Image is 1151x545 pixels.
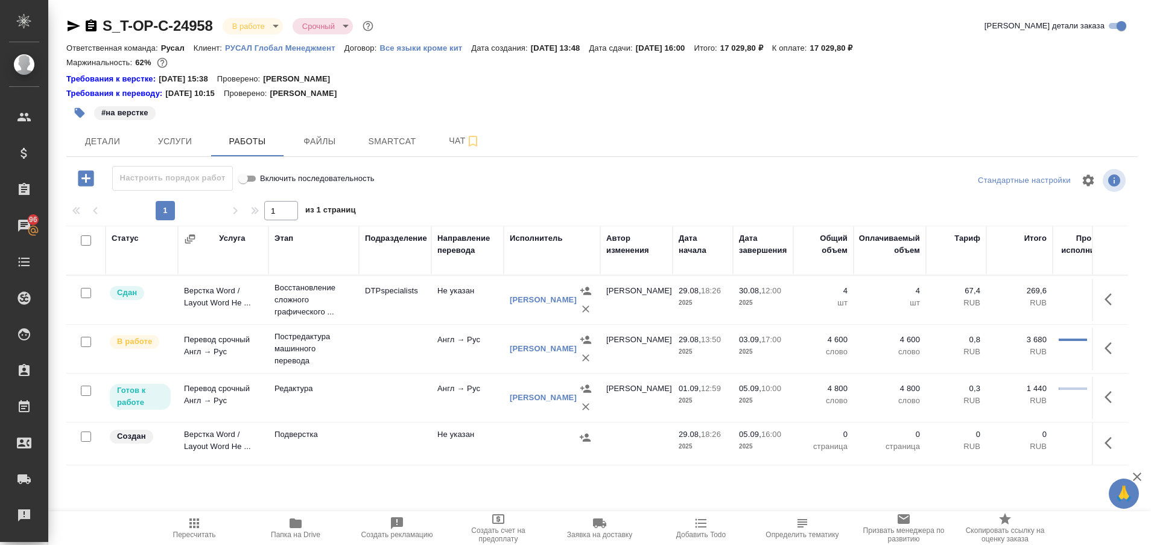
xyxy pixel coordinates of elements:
p: RUB [932,346,980,358]
p: 62% [135,58,154,67]
td: Верстка Word / Layout Word Не ... [178,422,268,465]
button: Удалить [577,300,595,318]
p: Редактура [274,383,353,395]
p: 13:50 [701,335,721,344]
a: Требования к переводу: [66,88,165,100]
td: Не указан [431,422,504,465]
div: Заказ еще не согласован с клиентом, искать исполнителей рано [109,429,172,445]
p: В работе [117,336,152,348]
p: Ответственная команда: [66,43,161,53]
span: Настроить таблицу [1074,166,1103,195]
div: split button [975,171,1074,190]
p: [DATE] 10:15 [165,88,224,100]
p: 67,4 [932,285,980,297]
div: Исполнитель может приступить к работе [109,383,172,411]
div: Прогресс исполнителя в SC [1059,232,1113,269]
p: слово [799,346,848,358]
p: 2025 [739,346,787,358]
div: Автор изменения [606,232,667,257]
p: 29.08, [679,430,701,439]
td: Перевод срочный Англ → Рус [178,377,268,419]
span: Чат [436,133,493,148]
p: RUB [932,441,980,453]
button: Добавить тэг [66,100,93,126]
p: Все языки кроме кит [379,43,471,53]
p: 0 [932,429,980,441]
p: 2025 [679,441,727,453]
div: Нажми, чтобы открыть папку с инструкцией [66,88,165,100]
p: К оплате: [772,43,810,53]
p: 05.09, [739,430,761,439]
button: Назначить [577,380,595,398]
span: Призвать менеджера по развитию [860,526,947,543]
button: Удалить [577,398,595,416]
span: Заявка на доставку [567,531,632,539]
div: Исполнитель [510,232,563,244]
p: 12:00 [761,286,781,295]
p: RUB [992,395,1047,407]
button: В работе [229,21,268,31]
p: страница [860,441,920,453]
p: 0 [799,429,848,441]
p: Готов к работе [117,384,163,409]
p: RUB [992,297,1047,309]
p: 05.09, [739,384,761,393]
button: Скопировать ссылку для ЯМессенджера [66,19,81,33]
button: Призвать менеджера по развитию [853,511,954,545]
button: Здесь прячутся важные кнопки [1097,285,1126,314]
td: Не указан [431,279,504,321]
p: 3 680 [992,334,1047,346]
span: Папка на Drive [271,531,320,539]
a: [PERSON_NAME] [510,344,577,353]
span: Smartcat [363,134,421,149]
div: Этап [274,232,293,244]
div: Дата начала [679,232,727,257]
span: Определить тематику [766,531,839,539]
button: 5389.60 RUB; [154,55,170,71]
a: 96 [3,211,45,241]
div: Менеджер проверил работу исполнителя, передает ее на следующий этап [109,285,172,301]
p: слово [860,346,920,358]
p: 4 [799,285,848,297]
div: Тариф [954,232,980,244]
td: Англ → Рус [431,328,504,370]
div: Дата завершения [739,232,787,257]
span: 96 [22,214,45,226]
button: Назначить [577,282,595,300]
p: Маржинальность: [66,58,135,67]
p: РУСАЛ Глобал Менеджмент [225,43,344,53]
span: Файлы [291,134,349,149]
p: Подверстка [274,429,353,441]
p: 2025 [679,395,727,407]
td: [PERSON_NAME] [600,279,673,321]
p: 2025 [739,297,787,309]
p: [DATE] 16:00 [636,43,694,53]
p: 0,3 [932,383,980,395]
td: [PERSON_NAME] [600,377,673,419]
td: DTPspecialists [359,279,431,321]
p: слово [860,395,920,407]
span: [PERSON_NAME] детали заказа [985,20,1105,32]
button: Заявка на доставку [549,511,650,545]
p: слово [799,395,848,407]
p: 10:00 [761,384,781,393]
p: 0 [992,429,1047,441]
button: Удалить [577,349,595,367]
p: Русал [161,43,194,53]
p: RUB [932,395,980,407]
p: RUB [992,346,1047,358]
div: Общий объем [799,232,848,257]
div: В работе [223,18,283,34]
button: Здесь прячутся важные кнопки [1097,334,1126,363]
a: [PERSON_NAME] [510,393,577,402]
a: [PERSON_NAME] [510,295,577,304]
a: РУСАЛ Глобал Менеджмент [225,42,344,53]
div: В работе [293,18,353,34]
p: Постредактура машинного перевода [274,331,353,367]
p: Договор: [344,43,380,53]
span: из 1 страниц [305,203,356,220]
span: Посмотреть информацию [1103,169,1128,192]
div: Подразделение [365,232,427,244]
button: Скопировать ссылку [84,19,98,33]
p: Проверено: [224,88,270,100]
